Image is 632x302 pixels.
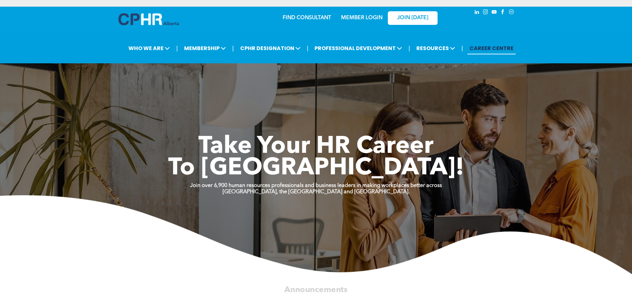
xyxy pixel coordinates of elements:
span: Take Your HR Career [198,135,434,159]
a: linkedin [473,8,481,17]
a: Social network [508,8,515,17]
a: CAREER CENTRE [467,42,516,54]
a: facebook [499,8,507,17]
li: | [232,41,234,55]
span: WHO WE ARE [126,42,172,54]
span: MEMBERSHIP [182,42,228,54]
span: Announcements [284,286,347,294]
span: RESOURCES [414,42,457,54]
a: instagram [482,8,489,17]
a: MEMBER LOGIN [341,15,383,21]
strong: [GEOGRAPHIC_DATA], the [GEOGRAPHIC_DATA] and [GEOGRAPHIC_DATA]. [223,189,410,195]
li: | [307,41,309,55]
li: | [461,41,463,55]
a: youtube [491,8,498,17]
a: JOIN [DATE] [388,11,438,25]
span: To [GEOGRAPHIC_DATA]! [168,156,464,180]
span: CPHR DESIGNATION [238,42,303,54]
img: A blue and white logo for cp alberta [118,13,179,25]
li: | [408,41,410,55]
li: | [176,41,178,55]
strong: Join over 6,900 human resources professionals and business leaders in making workplaces better ac... [190,183,442,188]
a: FIND CONSULTANT [283,15,331,21]
span: PROFESSIONAL DEVELOPMENT [313,42,404,54]
span: JOIN [DATE] [397,15,428,21]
